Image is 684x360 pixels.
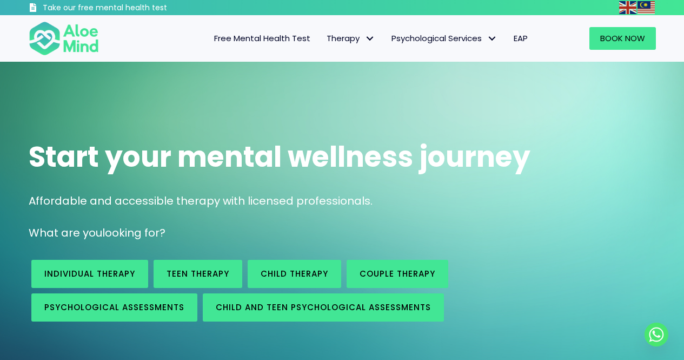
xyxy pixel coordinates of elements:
[154,260,242,288] a: Teen Therapy
[261,268,328,279] span: Child Therapy
[29,3,225,15] a: Take our free mental health test
[619,1,637,14] a: English
[318,27,383,50] a: TherapyTherapy: submenu
[44,302,184,313] span: Psychological assessments
[214,32,310,44] span: Free Mental Health Test
[29,21,99,56] img: Aloe mind Logo
[203,293,444,322] a: Child and Teen Psychological assessments
[44,268,135,279] span: Individual therapy
[29,193,656,209] p: Affordable and accessible therapy with licensed professionals.
[327,32,375,44] span: Therapy
[383,27,506,50] a: Psychological ServicesPsychological Services: submenu
[645,323,668,346] a: Whatsapp
[29,225,102,240] span: What are you
[102,225,165,240] span: looking for?
[206,27,318,50] a: Free Mental Health Test
[600,32,645,44] span: Book Now
[637,1,656,14] a: Malay
[43,3,225,14] h3: Take our free mental health test
[216,302,431,313] span: Child and Teen Psychological assessments
[362,31,378,47] span: Therapy: submenu
[360,268,435,279] span: Couple therapy
[589,27,656,50] a: Book Now
[248,260,341,288] a: Child Therapy
[29,137,530,176] span: Start your mental wellness journey
[31,293,197,322] a: Psychological assessments
[391,32,497,44] span: Psychological Services
[31,260,148,288] a: Individual therapy
[167,268,229,279] span: Teen Therapy
[484,31,500,47] span: Psychological Services: submenu
[113,27,536,50] nav: Menu
[637,1,655,14] img: ms
[506,27,536,50] a: EAP
[619,1,636,14] img: en
[347,260,448,288] a: Couple therapy
[514,32,528,44] span: EAP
